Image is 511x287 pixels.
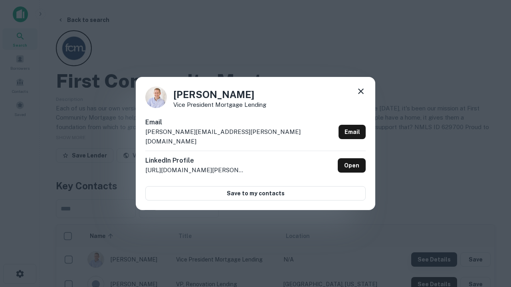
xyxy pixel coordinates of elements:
p: [PERSON_NAME][EMAIL_ADDRESS][PERSON_NAME][DOMAIN_NAME] [145,127,335,146]
iframe: Chat Widget [471,223,511,261]
img: 1520878720083 [145,86,167,108]
p: Vice President Mortgage Lending [173,102,266,108]
h6: LinkedIn Profile [145,156,245,165]
h6: Email [145,118,335,127]
p: [URL][DOMAIN_NAME][PERSON_NAME] [145,165,245,175]
a: Email [339,125,366,139]
a: Open [338,158,366,173]
button: Save to my contacts [145,186,366,201]
h4: [PERSON_NAME] [173,87,266,102]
